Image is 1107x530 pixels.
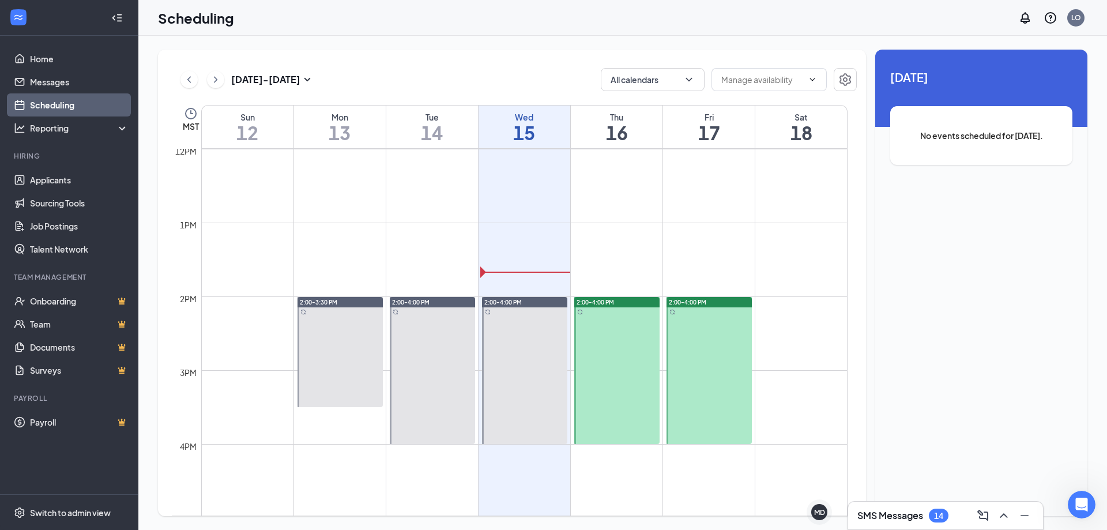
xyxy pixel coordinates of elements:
[808,75,817,84] svg: ChevronDown
[976,509,990,523] svg: ComposeMessage
[178,440,199,453] div: 4pm
[30,290,129,313] a: OnboardingCrown
[755,106,847,148] a: October 18, 2025
[479,106,570,148] a: October 15, 2025
[294,106,386,148] a: October 13, 2025
[392,298,430,306] span: 2:00-4:00 PM
[30,313,129,336] a: TeamCrown
[14,272,126,282] div: Team Management
[571,111,662,123] div: Thu
[890,68,1072,86] span: [DATE]
[158,8,234,28] h1: Scheduling
[178,514,199,527] div: 5pm
[30,215,129,238] a: Job Postings
[178,219,199,231] div: 1pm
[30,122,129,134] div: Reporting
[30,93,129,116] a: Scheduling
[571,123,662,142] h1: 16
[663,111,755,123] div: Fri
[577,309,583,315] svg: Sync
[202,111,293,123] div: Sun
[300,298,337,306] span: 2:00-3:30 PM
[834,68,857,91] button: Settings
[207,71,224,88] button: ChevronRight
[755,123,847,142] h1: 18
[30,507,111,518] div: Switch to admin view
[485,309,491,315] svg: Sync
[838,73,852,87] svg: Settings
[210,73,221,87] svg: ChevronRight
[183,121,199,132] span: MST
[479,111,570,123] div: Wed
[997,509,1011,523] svg: ChevronUp
[13,12,24,23] svg: WorkstreamLogo
[30,168,129,191] a: Applicants
[1018,509,1031,523] svg: Minimize
[571,106,662,148] a: October 16, 2025
[934,511,943,521] div: 14
[294,111,386,123] div: Mon
[30,336,129,359] a: DocumentsCrown
[111,12,123,24] svg: Collapse
[386,111,478,123] div: Tue
[202,106,293,148] a: October 12, 2025
[14,393,126,403] div: Payroll
[1068,491,1095,518] iframe: Intercom live chat
[300,73,314,87] svg: SmallChevronDown
[178,366,199,379] div: 3pm
[484,298,522,306] span: 2:00-4:00 PM
[30,238,129,261] a: Talent Network
[14,122,25,134] svg: Analysis
[663,106,755,148] a: October 17, 2025
[1071,13,1081,22] div: LO
[30,70,129,93] a: Messages
[14,507,25,518] svg: Settings
[231,73,300,86] h3: [DATE] - [DATE]
[1018,11,1032,25] svg: Notifications
[300,309,306,315] svg: Sync
[294,123,386,142] h1: 13
[178,292,199,305] div: 2pm
[683,74,695,85] svg: ChevronDown
[184,107,198,121] svg: Clock
[601,68,705,91] button: All calendarsChevronDown
[857,509,923,522] h3: SMS Messages
[202,123,293,142] h1: 12
[669,298,706,306] span: 2:00-4:00 PM
[1044,11,1057,25] svg: QuestionInfo
[755,111,847,123] div: Sat
[814,508,825,517] div: MD
[173,145,199,157] div: 12pm
[386,106,478,148] a: October 14, 2025
[30,411,129,434] a: PayrollCrown
[974,506,992,525] button: ComposeMessage
[30,47,129,70] a: Home
[1015,506,1034,525] button: Minimize
[30,359,129,382] a: SurveysCrown
[14,151,126,161] div: Hiring
[577,298,614,306] span: 2:00-4:00 PM
[180,71,198,88] button: ChevronLeft
[995,506,1013,525] button: ChevronUp
[669,309,675,315] svg: Sync
[479,123,570,142] h1: 15
[721,73,803,86] input: Manage availability
[913,129,1049,142] span: No events scheduled for [DATE].
[663,123,755,142] h1: 17
[183,73,195,87] svg: ChevronLeft
[386,123,478,142] h1: 14
[30,191,129,215] a: Sourcing Tools
[393,309,398,315] svg: Sync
